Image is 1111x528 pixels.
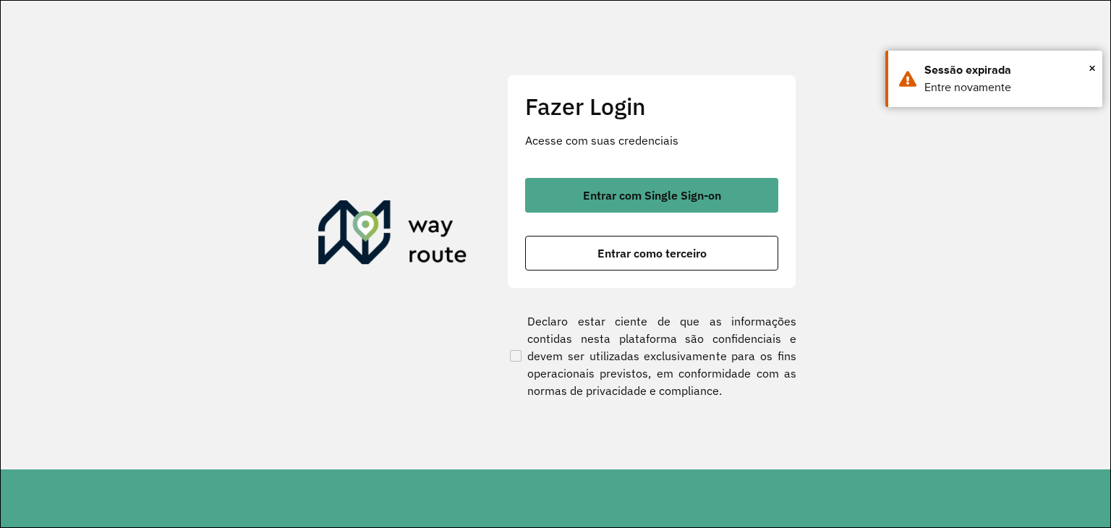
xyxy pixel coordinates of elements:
p: Acesse com suas credenciais [525,132,778,149]
span: Entrar com Single Sign-on [583,190,721,201]
img: Roteirizador AmbevTech [318,200,467,270]
label: Declaro estar ciente de que as informações contidas nesta plataforma são confidenciais e devem se... [507,312,796,399]
button: button [525,236,778,271]
button: button [525,178,778,213]
button: Close [1089,57,1096,79]
span: Entrar como terceiro [597,247,707,259]
h2: Fazer Login [525,93,778,120]
div: Sessão expirada [924,61,1091,79]
div: Entre novamente [924,79,1091,96]
span: × [1089,57,1096,79]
